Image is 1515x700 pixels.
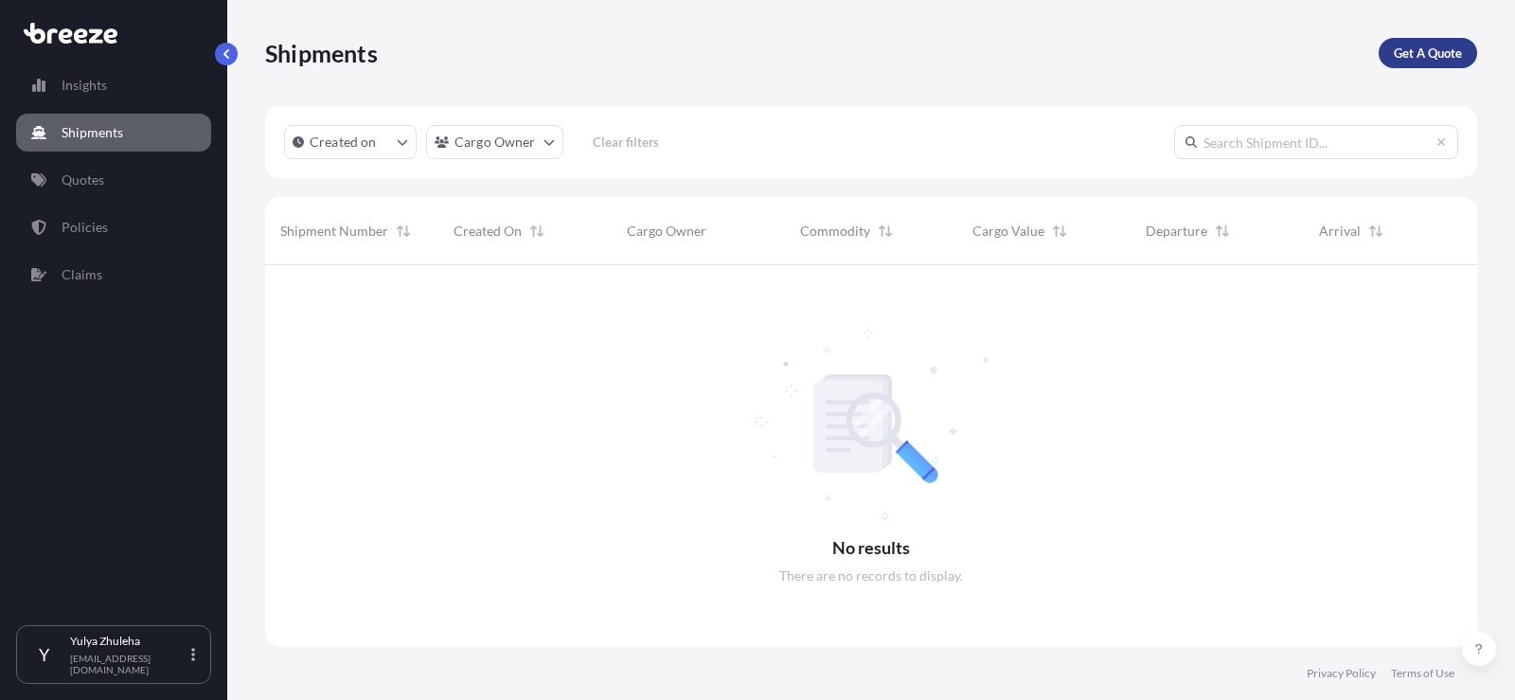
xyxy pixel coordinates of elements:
p: Policies [62,218,108,237]
a: Quotes [16,161,211,199]
button: Sort [526,220,548,242]
input: Search Shipment ID... [1174,125,1458,159]
a: Policies [16,208,211,246]
span: Created On [454,222,522,241]
p: Shipments [265,38,378,68]
button: Sort [392,220,415,242]
button: cargoOwner Filter options [426,125,563,159]
button: Sort [1364,220,1387,242]
button: Sort [874,220,897,242]
button: createdOn Filter options [284,125,417,159]
p: Get A Quote [1394,44,1462,63]
p: [EMAIL_ADDRESS][DOMAIN_NAME] [70,653,187,675]
p: Clear filters [593,133,659,152]
a: Terms of Use [1391,666,1454,681]
span: Cargo Owner [627,222,706,241]
a: Claims [16,256,211,294]
p: Cargo Owner [454,133,536,152]
a: Insights [16,66,211,104]
p: Quotes [62,171,104,189]
a: Get A Quote [1379,38,1477,68]
span: Departure [1146,222,1207,241]
span: Shipment Number [280,222,388,241]
span: Commodity [800,222,870,241]
button: Sort [1211,220,1234,242]
p: Claims [62,265,102,284]
a: Privacy Policy [1307,666,1376,681]
button: Clear filters [573,127,679,157]
span: Y [39,645,49,664]
p: Created on [310,133,377,152]
button: Sort [1048,220,1071,242]
p: Shipments [62,123,123,142]
span: Arrival [1319,222,1361,241]
p: Yulya Zhuleha [70,634,187,649]
a: Shipments [16,114,211,152]
p: Insights [62,76,107,95]
span: Cargo Value [972,222,1044,241]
